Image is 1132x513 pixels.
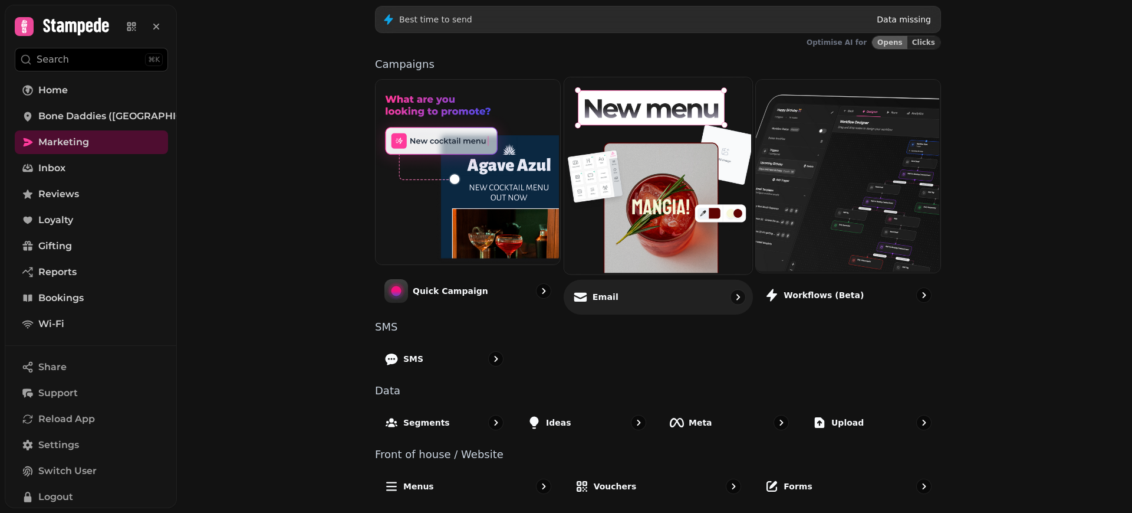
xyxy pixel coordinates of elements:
[872,36,907,49] button: Opens
[633,417,644,429] svg: go to
[755,469,941,504] a: Forms
[375,449,941,460] p: Front of house / Website
[37,53,69,67] p: Search
[803,406,941,440] a: Upload
[689,417,712,429] p: Meta
[38,386,78,400] span: Support
[15,156,168,180] a: Inbox
[413,285,488,297] p: Quick Campaign
[775,417,787,429] svg: go to
[38,161,65,175] span: Inbox
[38,438,79,452] span: Settings
[399,14,472,25] p: Best time to send
[38,239,72,253] span: Gifting
[375,59,941,70] p: Campaigns
[403,417,450,429] p: Segments
[877,14,931,25] p: Data missing
[15,433,168,457] a: Settings
[518,406,656,440] a: Ideas
[38,135,89,149] span: Marketing
[38,213,73,227] span: Loyalty
[15,286,168,310] a: Bookings
[375,79,561,312] a: Quick CampaignQuick Campaign
[145,53,163,66] div: ⌘K
[784,289,864,301] p: Workflows (beta)
[918,481,930,492] svg: go to
[375,385,941,396] p: Data
[15,130,168,154] a: Marketing
[15,182,168,206] a: Reviews
[38,490,73,504] span: Logout
[38,360,67,374] span: Share
[38,265,77,279] span: Reports
[562,76,751,273] img: Email
[403,353,423,365] p: SMS
[38,464,97,478] span: Switch User
[918,417,930,429] svg: go to
[38,317,64,331] span: Wi-Fi
[15,381,168,405] button: Support
[15,312,168,336] a: Wi-Fi
[538,481,549,492] svg: go to
[15,485,168,509] button: Logout
[490,417,502,429] svg: go to
[546,417,571,429] p: Ideas
[38,187,79,201] span: Reviews
[564,77,753,315] a: EmailEmail
[490,353,502,365] svg: go to
[38,109,221,123] span: Bone Daddies ([GEOGRAPHIC_DATA])
[375,322,941,332] p: SMS
[660,406,798,440] a: Meta
[784,481,812,492] p: Forms
[15,104,168,128] a: Bone Daddies ([GEOGRAPHIC_DATA])
[755,79,941,312] a: Workflows (beta)Workflows (beta)
[403,481,434,492] p: Menus
[807,38,867,47] p: Optimise AI for
[912,39,935,46] span: Clicks
[15,260,168,284] a: Reports
[38,412,95,426] span: Reload App
[565,469,751,504] a: Vouchers
[375,406,513,440] a: Segments
[15,407,168,431] button: Reload App
[918,289,930,301] svg: go to
[375,469,561,504] a: Menus
[38,83,68,97] span: Home
[15,459,168,483] button: Switch User
[38,291,84,305] span: Bookings
[732,291,743,303] svg: go to
[15,79,168,102] a: Home
[831,417,864,429] p: Upload
[728,481,739,492] svg: go to
[15,48,168,71] button: Search⌘K
[15,355,168,379] button: Share
[375,342,513,376] a: SMS
[15,234,168,258] a: Gifting
[877,39,903,46] span: Opens
[592,291,618,303] p: Email
[755,79,939,272] img: Workflows (beta)
[538,285,549,297] svg: go to
[374,79,559,263] img: Quick Campaign
[907,36,940,49] button: Clicks
[15,208,168,232] a: Loyalty
[594,481,637,492] p: Vouchers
